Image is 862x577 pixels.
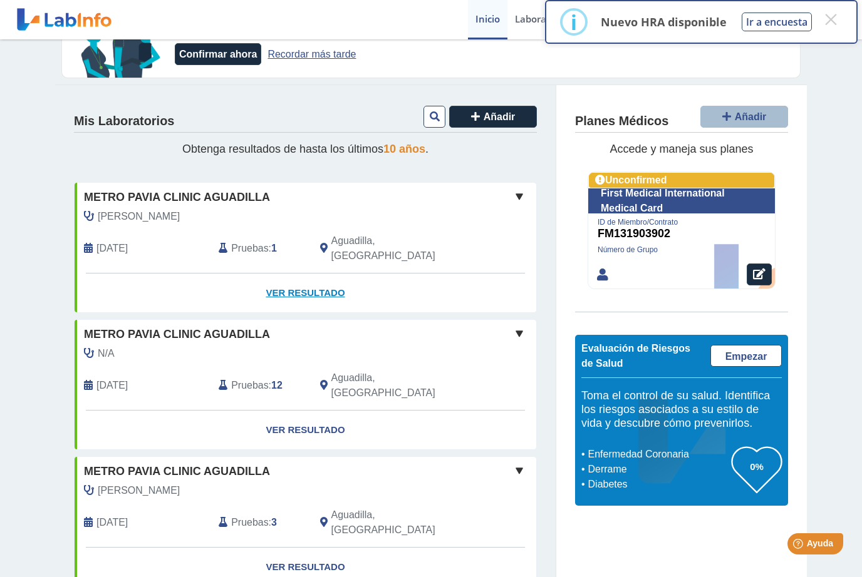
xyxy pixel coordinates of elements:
span: N/A [98,346,115,361]
span: Aguadilla, PR [331,370,470,401]
span: Moro Acevedo, Grisely [98,209,180,224]
span: Empezar [725,351,767,362]
span: Pruebas [231,515,268,530]
span: Añadir [735,111,767,122]
span: Metro Pavia Clinic Aguadilla [84,326,270,343]
h4: Planes Médicos [575,114,668,129]
span: Añadir [484,111,516,122]
span: 2024-04-04 [96,515,128,530]
b: 3 [271,517,277,528]
button: Añadir [700,106,788,128]
b: 12 [271,380,283,391]
div: : [209,233,310,263]
span: Metro Pavia Clinic Aguadilla [84,463,270,480]
span: 10 años [383,143,425,155]
div: : [209,508,310,538]
span: Aguadilla, PR [331,233,470,263]
h5: Toma el control de su salud. Identifica los riesgos asociados a su estilo de vida y descubre cómo... [581,389,782,430]
a: Recordar más tarde [267,49,356,59]
p: Nuevo HRA disponible [601,14,727,29]
b: 1 [271,243,277,253]
span: Aguadilla, PR [331,508,470,538]
h4: Mis Laboratorios [74,114,174,129]
span: Accede y maneja sus planes [610,143,753,155]
li: Diabetes [584,477,732,492]
button: Confirmar ahora [175,43,261,65]
span: 2024-08-07 [96,378,128,393]
button: Añadir [449,106,537,128]
span: Pruebas [231,378,268,393]
a: Empezar [710,345,782,367]
a: Ver Resultado [75,411,536,450]
iframe: Help widget launcher [750,528,848,563]
div: : [209,370,310,401]
span: Evaluación de Riesgos de Salud [581,343,690,369]
span: 2025-09-08 [96,241,128,256]
button: Close this dialog [819,8,842,31]
a: Ver Resultado [75,273,536,313]
div: i [571,11,577,33]
h3: 0% [732,459,782,474]
span: Obtenga resultados de hasta los últimos . [182,143,428,155]
li: Derrame [584,462,732,477]
span: Ortiz, Stephanie [98,483,180,498]
span: Pruebas [231,241,268,256]
span: Metro Pavia Clinic Aguadilla [84,189,270,206]
li: Enfermedad Coronaria [584,447,732,462]
button: Ir a encuesta [742,13,812,31]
